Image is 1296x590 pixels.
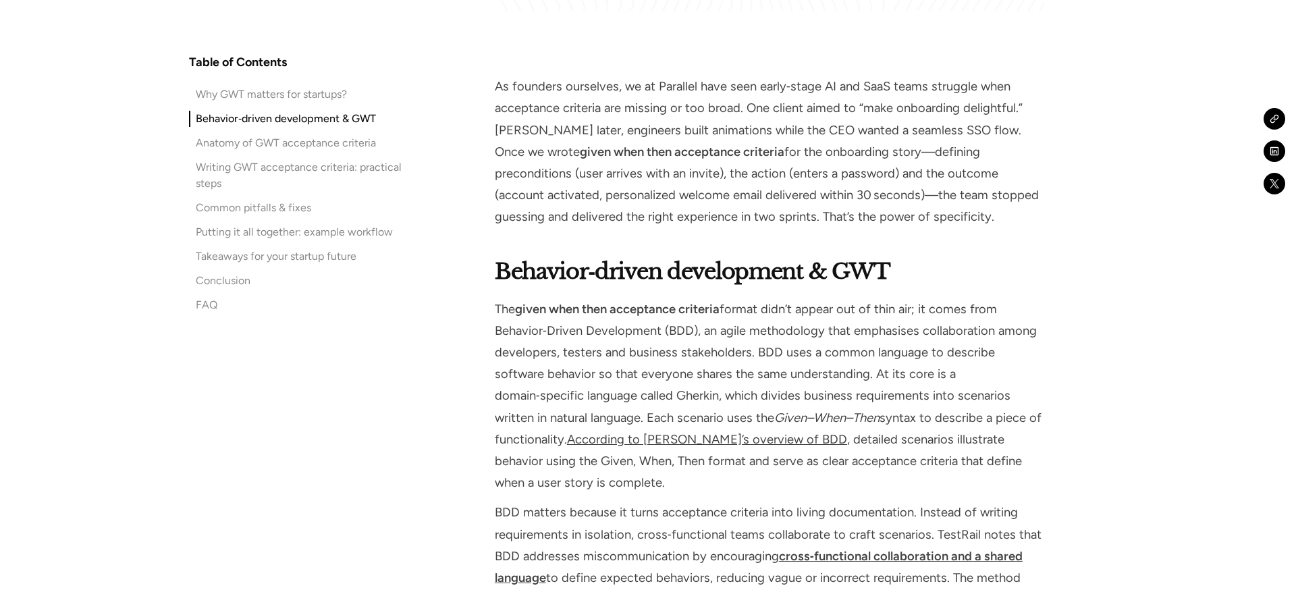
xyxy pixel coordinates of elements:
[189,86,402,103] a: Why GWT matters for startups?
[196,297,217,313] div: FAQ
[196,248,356,265] div: Takeaways for your startup future
[580,144,784,159] strong: given when then acceptance criteria
[495,298,1044,494] p: The format didn’t appear out of thin air; it comes from Behavior‑Driven Development (BDD), an agi...
[196,224,393,240] div: Putting it all together: example workflow
[196,273,250,289] div: Conclusion
[196,135,376,151] div: Anatomy of GWT acceptance criteria
[189,111,402,127] a: Behavior‑driven development & GWT
[189,224,402,240] a: Putting it all together: example workflow
[196,111,376,127] div: Behavior‑driven development & GWT
[774,410,880,425] em: Given–When–Then
[567,432,847,447] a: According to [PERSON_NAME]’s overview of BDD
[189,297,402,313] a: FAQ
[196,200,311,216] div: Common pitfalls & fixes
[189,54,287,70] h4: Table of Contents
[196,159,402,192] div: Writing GWT acceptance criteria: practical steps
[196,86,347,103] div: Why GWT matters for startups?
[189,273,402,289] a: Conclusion
[515,302,720,317] strong: given when then acceptance criteria
[189,159,402,192] a: Writing GWT acceptance criteria: practical steps
[189,135,402,151] a: Anatomy of GWT acceptance criteria
[189,248,402,265] a: Takeaways for your startup future
[495,258,890,285] strong: Behavior‑driven development & GWT
[189,200,402,216] a: Common pitfalls & fixes
[495,76,1044,227] p: As founders ourselves, we at Parallel have seen early‑stage AI and SaaS teams struggle when accep...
